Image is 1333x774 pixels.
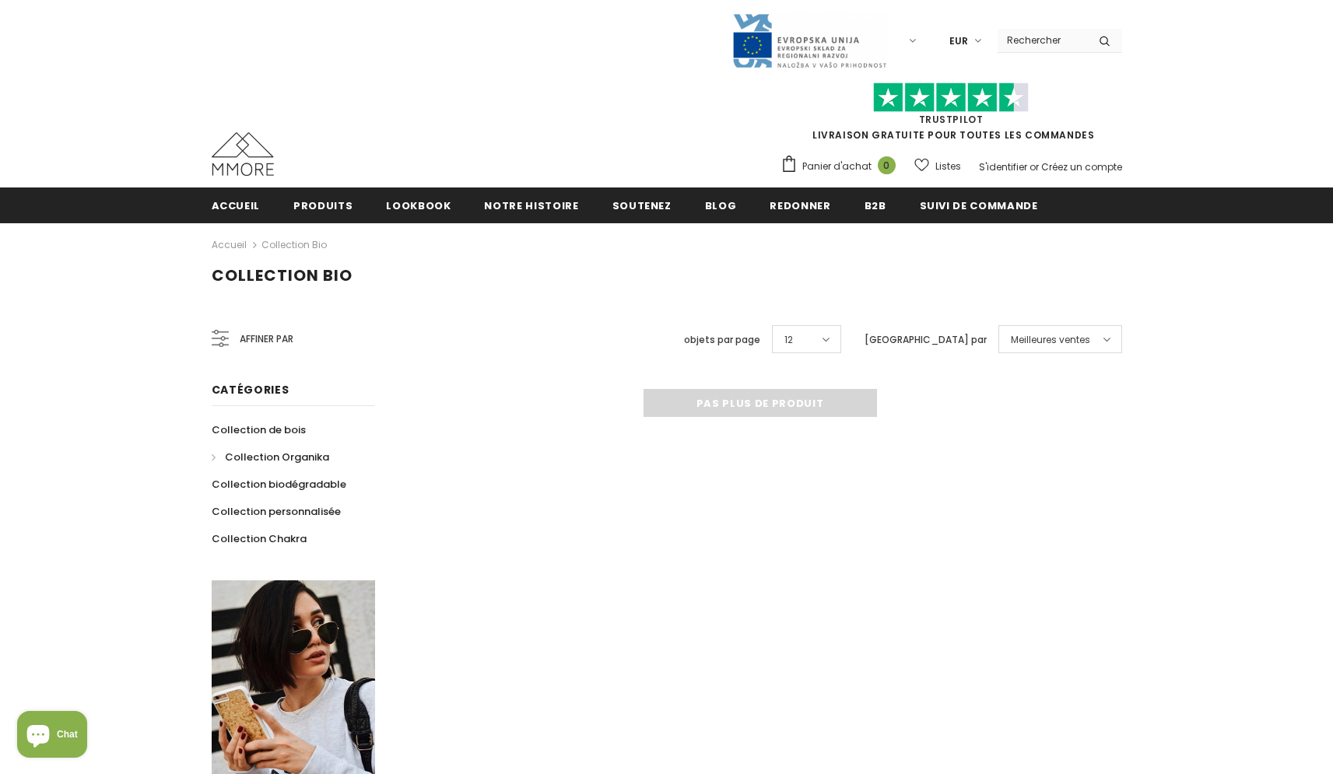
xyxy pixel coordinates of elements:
span: Notre histoire [484,198,578,213]
label: objets par page [684,332,760,348]
span: Collection de bois [212,422,306,437]
a: Suivi de commande [920,187,1038,222]
a: S'identifier [979,160,1027,173]
span: Listes [935,159,961,174]
a: TrustPilot [919,113,984,126]
a: Accueil [212,236,247,254]
a: Listes [914,152,961,180]
span: 12 [784,332,793,348]
span: Lookbook [386,198,451,213]
a: Blog [705,187,737,222]
img: Faites confiance aux étoiles pilotes [873,82,1029,113]
span: soutenez [612,198,672,213]
inbox-online-store-chat: Shopify online store chat [12,711,92,762]
span: Accueil [212,198,261,213]
img: Cas MMORE [212,132,274,176]
span: Catégories [212,382,289,398]
input: Search Site [998,29,1087,51]
span: Panier d'achat [802,159,872,174]
a: Collection Chakra [212,525,307,552]
a: Collection biodégradable [212,471,346,498]
a: Collection Organika [212,443,329,471]
span: or [1030,160,1039,173]
span: Collection Organika [225,450,329,464]
span: Collection Chakra [212,531,307,546]
span: Collection personnalisée [212,504,341,519]
span: EUR [949,33,968,49]
a: Notre histoire [484,187,578,222]
a: Collection de bois [212,416,306,443]
span: B2B [865,198,886,213]
a: Collection personnalisée [212,498,341,525]
a: soutenez [612,187,672,222]
span: Collection Bio [212,264,353,286]
a: Panier d'achat 0 [781,155,903,178]
a: Lookbook [386,187,451,222]
img: Javni Razpis [731,12,887,69]
span: 0 [878,156,896,174]
a: B2B [865,187,886,222]
a: Produits [293,187,353,222]
a: Javni Razpis [731,33,887,47]
label: [GEOGRAPHIC_DATA] par [865,332,987,348]
span: Redonner [770,198,830,213]
span: Produits [293,198,353,213]
span: Affiner par [240,331,293,348]
a: Accueil [212,187,261,222]
span: Blog [705,198,737,213]
span: Collection biodégradable [212,477,346,492]
a: Créez un compte [1041,160,1122,173]
span: Suivi de commande [920,198,1038,213]
a: Redonner [770,187,830,222]
a: Collection Bio [261,238,327,251]
span: LIVRAISON GRATUITE POUR TOUTES LES COMMANDES [781,89,1122,142]
span: Meilleures ventes [1011,332,1090,348]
